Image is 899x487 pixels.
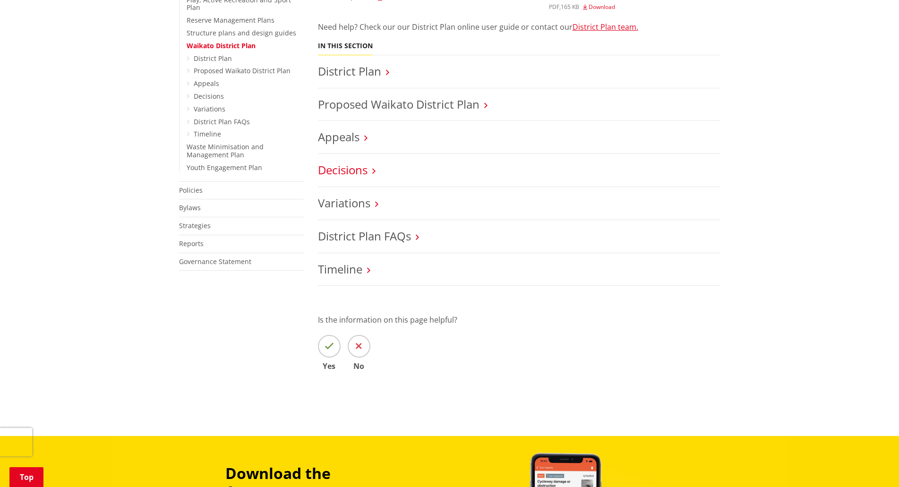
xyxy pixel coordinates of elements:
a: Waste Minimisation and Management Plan [187,142,264,159]
iframe: Messenger Launcher [856,447,890,481]
a: Proposed Waikato District Plan [318,96,479,112]
a: Proposed Waikato District Plan [194,66,291,75]
a: Reserve Management Plans [187,16,274,25]
a: Variations [318,195,370,211]
a: Decisions [194,92,224,101]
span: Yes [318,362,341,370]
a: District Plan [318,63,381,79]
a: Bylaws [179,203,201,212]
a: District Plan team. [573,22,638,32]
div: , [549,4,720,10]
a: District Plan FAQs [194,117,250,126]
a: Reports [179,239,204,248]
a: Strategies [179,221,211,230]
span: pdf [549,3,559,11]
a: District Plan FAQs [318,228,411,244]
a: Top [9,467,43,487]
h5: In this section [318,42,373,50]
a: Timeline [318,261,362,277]
p: Need help? Check our our District Plan online user guide or contact our [318,21,720,33]
a: Appeals [318,129,360,145]
a: Policies [179,186,203,195]
span: 165 KB [561,3,579,11]
a: Governance Statement [179,257,251,266]
a: Waikato District Plan [187,41,256,50]
a: Youth Engagement Plan [187,163,262,172]
span: Download [589,3,615,11]
a: Timeline [194,129,221,138]
a: Variations [194,104,225,113]
p: Is the information on this page helpful? [318,314,720,325]
a: Appeals [194,79,219,88]
a: Structure plans and design guides [187,28,296,37]
a: Decisions [318,162,368,178]
a: District Plan [194,54,232,63]
span: No [348,362,370,370]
